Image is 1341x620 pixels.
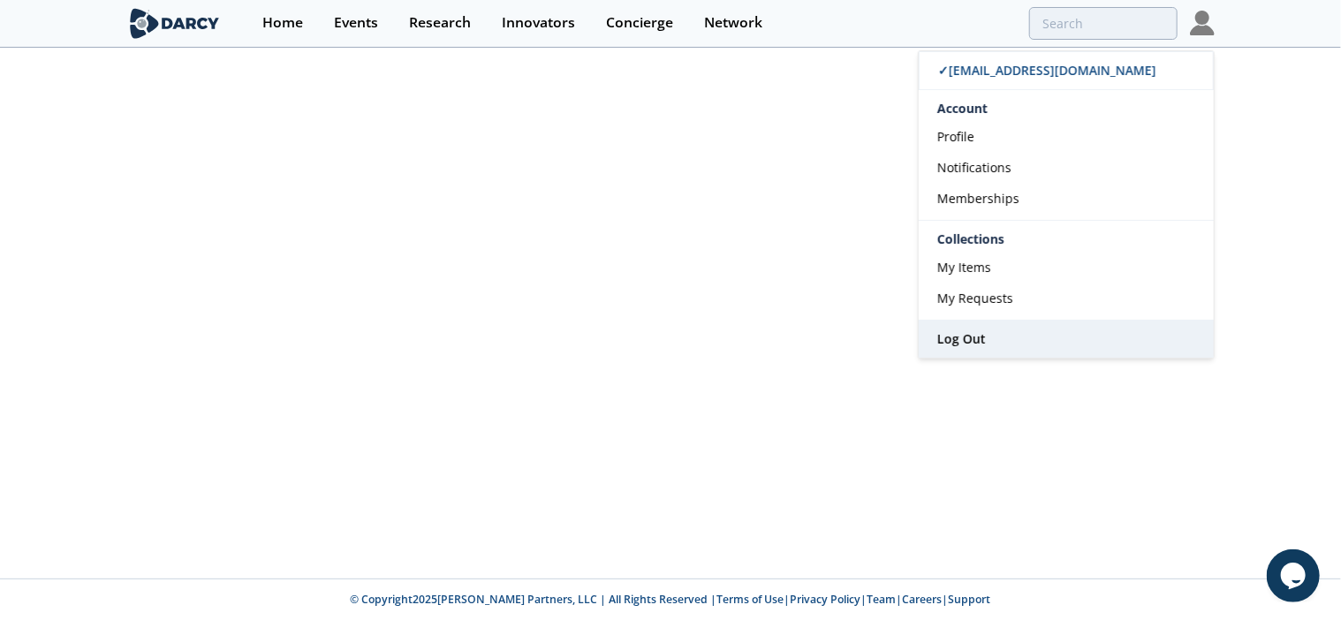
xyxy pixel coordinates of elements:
[919,283,1214,314] a: My Requests
[409,16,471,30] div: Research
[949,592,991,607] a: Support
[938,62,1156,79] span: ✓ [EMAIL_ADDRESS][DOMAIN_NAME]
[717,592,784,607] a: Terms of Use
[937,190,1019,207] span: Memberships
[502,16,575,30] div: Innovators
[919,227,1214,252] div: Collections
[919,183,1214,214] a: Memberships
[1190,11,1215,35] img: Profile
[1267,549,1323,602] iframe: chat widget
[704,16,762,30] div: Network
[937,128,974,145] span: Profile
[59,592,1282,608] p: © Copyright 2025 [PERSON_NAME] Partners, LLC | All Rights Reserved | | | | |
[937,259,991,276] span: My Items
[262,16,303,30] div: Home
[606,16,673,30] div: Concierge
[937,330,986,347] span: Log Out
[919,51,1214,90] a: ✓[EMAIL_ADDRESS][DOMAIN_NAME]
[1029,7,1178,40] input: Advanced Search
[867,592,897,607] a: Team
[919,321,1214,358] a: Log Out
[919,152,1214,183] a: Notifications
[919,90,1214,121] div: Account
[919,121,1214,152] a: Profile
[126,8,223,39] img: logo-wide.svg
[937,290,1013,306] span: My Requests
[919,252,1214,283] a: My Items
[937,159,1011,176] span: Notifications
[791,592,861,607] a: Privacy Policy
[334,16,378,30] div: Events
[903,592,943,607] a: Careers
